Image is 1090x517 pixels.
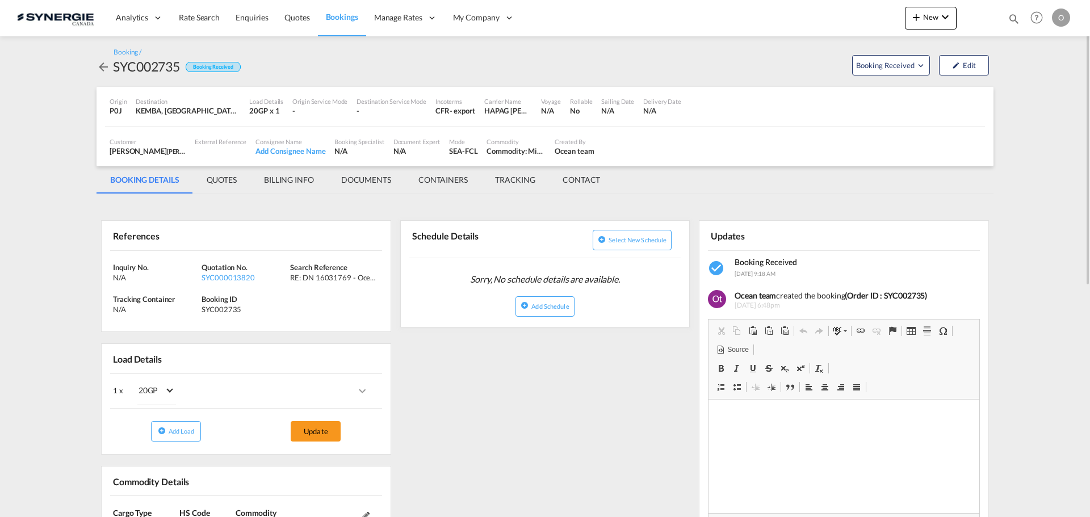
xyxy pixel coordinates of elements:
span: Search Reference [290,263,347,272]
div: No [570,106,592,116]
a: Insert Special Character [935,323,951,338]
img: 1f56c880d42311ef80fc7dca854c8e59.png [17,5,94,31]
md-tab-item: DOCUMENTS [328,166,405,194]
div: Booking Received [186,62,240,73]
div: Origin [110,97,127,106]
md-icon: icon-plus 400-fg [909,10,923,24]
a: Undo (Ctrl+Z) [795,323,811,338]
md-icon: icon-pencil [952,61,960,69]
button: icon-pencilEdit [939,55,989,75]
div: Delivery Date [643,97,681,106]
div: Consignee Name [255,137,325,146]
a: Subscript [777,361,793,376]
img: gQrapAAAABklEQVQDABJkUIhadMHAAAAAAElFTkSuQmCC [708,290,726,308]
div: Carrier Name [484,97,532,106]
span: Manage Rates [374,12,422,23]
span: Booking ID [202,295,237,304]
div: Mode [449,137,477,146]
span: Booking Received [856,60,916,71]
a: Table [903,323,919,338]
md-icon: icon-plus-circle [158,427,166,435]
span: [DATE] 9:18 AM [735,270,775,277]
span: Inquiry No. [113,263,149,272]
div: Voyage [541,97,561,106]
md-icon: icons/ic_keyboard_arrow_right_black_24px.svg [355,384,369,398]
div: HAPAG LLOYD [484,106,532,116]
md-tab-item: TRACKING [481,166,549,194]
div: Schedule Details [409,225,543,253]
div: SYC000013820 [202,272,287,283]
span: Select new schedule [609,236,666,243]
a: Insert/Remove Numbered List [713,380,729,394]
div: Booking Specialist [334,137,384,146]
span: Analytics [116,12,148,23]
md-tab-item: BOOKING DETAILS [97,166,193,194]
span: Rate Search [179,12,220,22]
div: icon-arrow-left [97,57,113,75]
a: Align Right [833,380,849,394]
button: icon-plus-circleSelect new schedule [593,230,672,250]
md-tab-item: CONTACT [549,166,614,194]
a: Link (Ctrl+K) [853,323,869,338]
a: Insert/Remove Bulleted List [729,380,745,394]
div: Updates [708,225,841,245]
div: Load Details [249,97,283,106]
div: RE: DN 16031769 - Ocean Freight Haileybury to Mombasa EXW [290,272,376,283]
div: Origin Service Mode [292,97,347,106]
div: N/A [113,304,199,314]
div: External Reference [195,137,246,146]
md-icon: icon-arrow-left [97,60,110,74]
button: Update [291,421,341,442]
div: P0J [110,106,127,116]
md-select: Choose [123,377,185,405]
div: - [357,106,426,116]
div: SYC002735 [113,57,180,75]
div: N/A [541,106,561,116]
div: [PERSON_NAME] [110,146,186,156]
div: KEMBA, Mombasa, Kenya, Eastern Africa, Africa [136,106,240,116]
button: Open demo menu [852,55,930,75]
div: 1 x [113,377,246,405]
a: Cut (Ctrl+X) [713,323,729,338]
a: Spell Check As You Type [830,323,850,338]
a: Superscript [793,361,808,376]
span: Help [1027,8,1046,27]
span: Booking Received [735,257,797,267]
a: Decrease Indent [748,380,764,394]
md-pagination-wrapper: Use the left and right arrow keys to navigate between tabs [97,166,614,194]
a: Align Left [801,380,817,394]
div: SEA-FCL [449,146,477,156]
div: Customer [110,137,186,146]
span: Quotation No. [202,263,248,272]
div: created the booking [735,290,971,301]
div: icon-magnify [1008,12,1020,30]
a: Increase Indent [764,380,779,394]
div: Add Consignee Name [255,146,325,156]
a: Remove Format [811,361,827,376]
div: Commodity Details [110,471,244,491]
span: Enquiries [236,12,269,22]
div: N/A [601,106,634,116]
a: Underline (Ctrl+U) [745,361,761,376]
a: Source [713,342,752,357]
a: Bold (Ctrl+B) [713,361,729,376]
span: Bookings [326,12,358,22]
button: icon-plus-circleAdd Load [151,421,201,442]
md-icon: icon-magnify [1008,12,1020,25]
span: Sorry, No schedule details are available. [466,268,624,290]
a: Strike Through [761,361,777,376]
div: Booking / [114,48,141,57]
span: Add Load [169,427,195,435]
div: Commodity: Mining Parts [487,146,546,156]
a: Insert Horizontal Line [919,323,935,338]
span: Source [726,345,748,355]
b: (Order ID : SYC002735) [845,291,927,300]
a: Paste as plain text (Ctrl+Shift+V) [761,323,777,338]
a: Unlink [869,323,884,338]
md-icon: icon-plus-circle [521,301,529,309]
div: CFR [435,106,450,116]
span: [DATE] 6:48pm [735,301,971,310]
div: Load Details [110,348,166,368]
div: Ocean team [555,146,594,156]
